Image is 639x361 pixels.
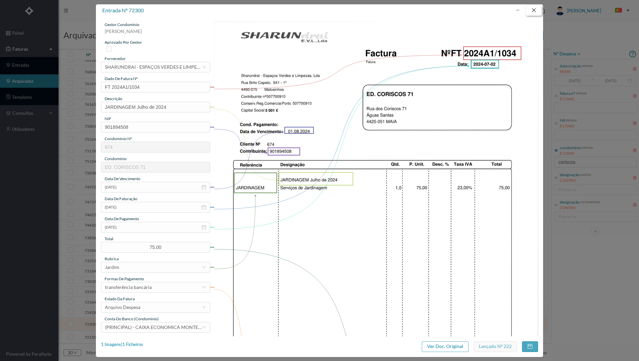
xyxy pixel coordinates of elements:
i: icon: down [202,65,206,69]
button: Ver Doc. Original [422,341,469,352]
span: estado da fatura [105,296,135,301]
span: rubrica [105,256,119,261]
span: conta do banco (condominio) [105,316,159,321]
div: SHARUNDRAI - ESPAÇOS VERDES E LIMPEZA, LDA [105,62,202,72]
div: 1 Imagens | 1 Ficheiros [101,341,143,348]
span: gestor condomínio [105,22,139,27]
span: data de vencimento [105,176,140,181]
span: aprovado por gestor [105,40,142,45]
i: icon: down [202,305,206,309]
span: NIF [105,116,111,121]
span: condomínio nº [105,136,132,141]
div: transferência bancária [105,282,152,292]
span: fornecedor [105,56,126,61]
button: Lançado nº 222 [474,341,517,352]
span: total [105,236,113,241]
span: condomínio [105,156,127,161]
div: Arquivo Despesa [105,302,140,312]
span: dado de fatura nº [105,76,138,81]
i: icon: calendar [202,205,206,210]
div: [PERSON_NAME] [101,28,210,39]
i: icon: calendar [202,185,206,190]
span: data de faturação [105,196,137,201]
i: icon: down [202,325,206,329]
i: icon: down [202,285,206,289]
i: icon: calendar [202,225,206,230]
span: (PRINCIPAL) - CAIXA ECONOMICA MONTEPIO GERAL ([FINANCIAL_ID]) [105,324,260,330]
span: data de pagamento [105,216,139,221]
button: PT [610,5,632,16]
i: icon: down [202,265,206,269]
span: Formas de Pagamento [105,276,144,281]
span: entrada nº 72300 [102,7,144,13]
span: descrição [105,96,122,101]
div: Jardim [105,262,119,272]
